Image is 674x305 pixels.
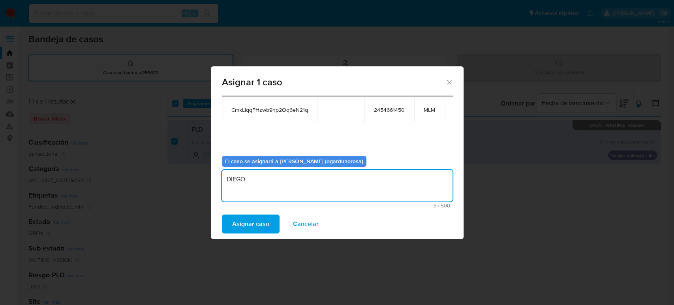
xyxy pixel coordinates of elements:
div: assign-modal [211,66,464,239]
b: El caso se asignará a [PERSON_NAME] (dgardunorosa) [225,157,363,165]
button: Cancelar [283,215,329,233]
textarea: DIEGO [222,170,452,201]
button: Cerrar ventana [445,78,452,85]
span: Asignar caso [232,215,269,233]
span: Asignar 1 caso [222,77,446,87]
span: CmkLlqqPHzwb9np2Oq6eN21q [231,106,308,113]
button: Asignar caso [222,215,280,233]
span: Cancelar [293,215,319,233]
span: 2454661450 [374,106,405,113]
span: MLM [424,106,435,113]
span: Máximo 500 caracteres [224,203,450,208]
